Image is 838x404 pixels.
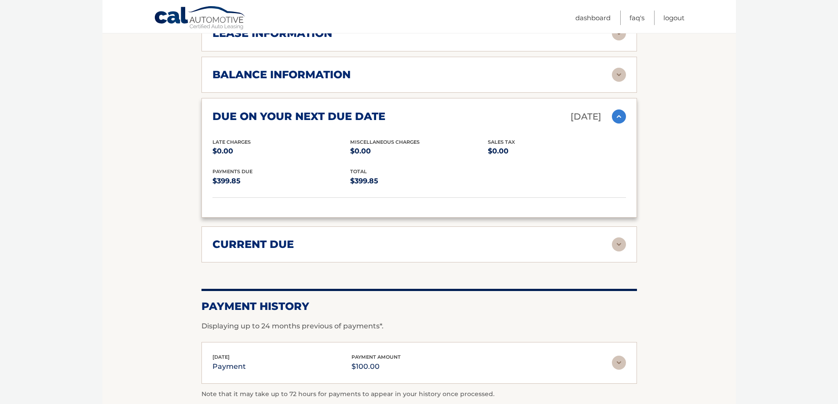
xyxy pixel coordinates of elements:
a: Dashboard [575,11,611,25]
span: Payments Due [212,168,252,175]
p: $399.85 [212,175,350,187]
p: $399.85 [350,175,488,187]
a: Logout [663,11,684,25]
h2: balance information [212,68,351,81]
h2: current due [212,238,294,251]
h2: Payment History [201,300,637,313]
span: Late Charges [212,139,251,145]
span: [DATE] [212,354,230,360]
span: payment amount [351,354,401,360]
p: $0.00 [488,145,626,157]
img: accordion-rest.svg [612,68,626,82]
p: [DATE] [571,109,601,124]
img: accordion-rest.svg [612,237,626,251]
p: Note that it may take up to 72 hours for payments to appear in your history once processed. [201,389,637,400]
p: $0.00 [212,145,350,157]
p: Displaying up to 24 months previous of payments*. [201,321,637,331]
p: $100.00 [351,360,401,373]
img: accordion-rest.svg [612,356,626,370]
a: Cal Automotive [154,6,246,31]
img: accordion-active.svg [612,109,626,124]
h2: due on your next due date [212,110,385,123]
span: total [350,168,367,175]
a: FAQ's [629,11,644,25]
p: payment [212,360,246,373]
span: Miscellaneous Charges [350,139,420,145]
span: Sales Tax [488,139,515,145]
p: $0.00 [350,145,488,157]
